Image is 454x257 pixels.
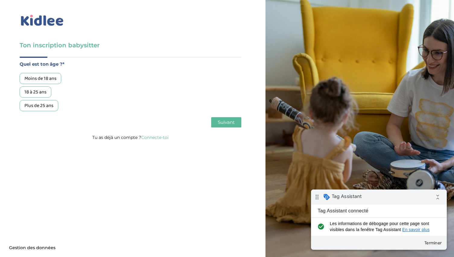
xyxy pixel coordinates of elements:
[20,73,61,84] div: Moins de 18 ans
[20,14,65,27] img: logo_kidlee_bleu
[20,100,58,111] div: Plus de 25 ans
[9,245,56,251] span: Gestion des données
[211,117,241,127] button: Suivant
[20,117,48,127] button: Précédent
[111,48,133,59] button: Terminer
[20,133,241,141] p: Tu as déjà un compte ?
[21,4,51,10] span: Tag Assistant
[5,242,59,254] button: Gestion des données
[121,2,133,14] i: Réduire le badge de débogage
[141,135,169,140] a: Connecte-toi
[20,60,241,68] label: Quel est ton âge ?*
[5,31,15,43] i: check_circle
[218,119,235,125] span: Suivant
[91,38,119,42] a: En savoir plus
[19,31,126,43] span: Les informations de débogage pour cette page sont visibles dans la fenêtre Tag Assistant
[20,41,241,49] h3: Ton inscription babysitter
[20,86,51,98] div: 18 à 25 ans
